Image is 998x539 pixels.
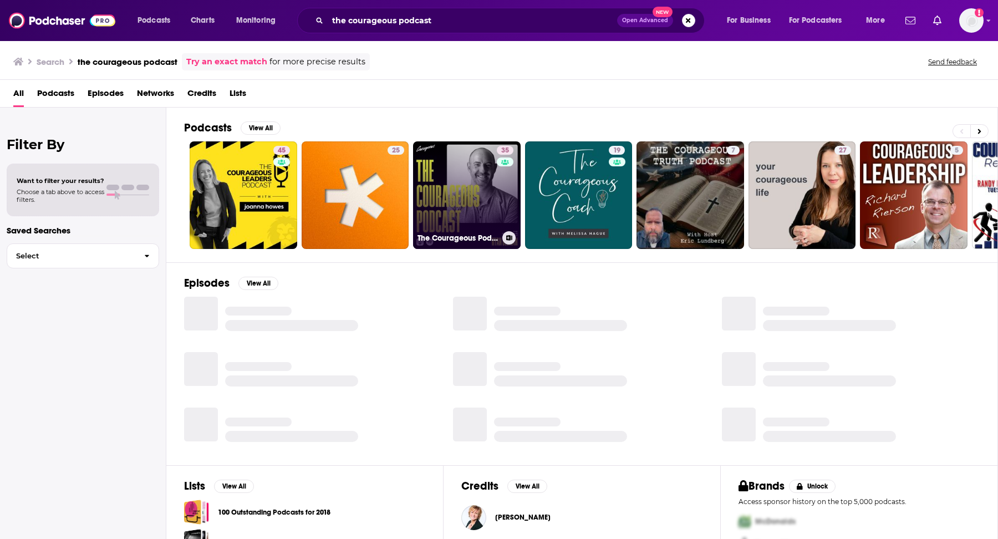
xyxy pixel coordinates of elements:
[461,479,547,493] a: CreditsView All
[37,57,64,67] h3: Search
[950,146,963,155] a: 5
[461,479,498,493] h2: Credits
[184,479,205,493] h2: Lists
[138,13,170,28] span: Podcasts
[413,141,521,249] a: 35The Courageous Podcast with [PERSON_NAME]
[130,12,185,29] button: open menu
[507,480,547,493] button: View All
[191,13,215,28] span: Charts
[975,8,984,17] svg: Add a profile image
[302,141,409,249] a: 25
[238,277,278,290] button: View All
[230,84,246,107] a: Lists
[739,497,980,506] p: Access sponsor history on the top 5,000 podcasts.
[748,141,856,249] a: 27
[278,145,286,156] span: 45
[901,11,920,30] a: Show notifications dropdown
[184,12,221,29] a: Charts
[501,145,509,156] span: 35
[417,233,498,243] h3: The Courageous Podcast with [PERSON_NAME]
[78,57,177,67] h3: the courageous podcast
[218,506,330,518] a: 100 Outstanding Podcasts for 2018
[236,13,276,28] span: Monitoring
[734,510,755,533] img: First Pro Logo
[495,513,551,522] a: Nicoline Huizinga
[184,121,281,135] a: PodcastsView All
[719,12,785,29] button: open menu
[613,145,620,156] span: 19
[929,11,946,30] a: Show notifications dropdown
[959,8,984,33] img: User Profile
[137,84,174,107] a: Networks
[214,480,254,493] button: View All
[7,136,159,152] h2: Filter By
[7,243,159,268] button: Select
[88,84,124,107] a: Episodes
[789,480,836,493] button: Unlock
[269,55,365,68] span: for more precise results
[273,146,290,155] a: 45
[184,276,230,290] h2: Episodes
[17,177,104,185] span: Want to filter your results?
[308,8,715,33] div: Search podcasts, credits, & more...
[731,145,735,156] span: 7
[866,13,885,28] span: More
[392,145,400,156] span: 25
[609,146,625,155] a: 19
[525,141,633,249] a: 19
[241,121,281,135] button: View All
[228,12,290,29] button: open menu
[186,55,267,68] a: Try an exact match
[328,12,617,29] input: Search podcasts, credits, & more...
[13,84,24,107] a: All
[617,14,673,27] button: Open AdvancedNew
[7,225,159,236] p: Saved Searches
[959,8,984,33] span: Logged in as TeemsPR
[184,276,278,290] a: EpisodesView All
[637,141,744,249] a: 7
[959,8,984,33] button: Show profile menu
[37,84,74,107] a: Podcasts
[495,513,551,522] span: [PERSON_NAME]
[727,13,771,28] span: For Business
[860,141,968,249] a: 5
[789,13,842,28] span: For Podcasters
[461,505,486,530] img: Nicoline Huizinga
[461,500,702,535] button: Nicoline HuizingaNicoline Huizinga
[388,146,404,155] a: 25
[7,252,135,260] span: Select
[782,12,858,29] button: open menu
[184,479,254,493] a: ListsView All
[17,188,104,204] span: Choose a tab above to access filters.
[187,84,216,107] a: Credits
[184,500,209,525] a: 100 Outstanding Podcasts for 2018
[190,141,297,249] a: 45
[755,517,796,526] span: McDonalds
[834,146,851,155] a: 27
[727,146,740,155] a: 7
[858,12,899,29] button: open menu
[653,7,673,17] span: New
[739,479,785,493] h2: Brands
[622,18,668,23] span: Open Advanced
[9,10,115,31] img: Podchaser - Follow, Share and Rate Podcasts
[184,121,232,135] h2: Podcasts
[839,145,847,156] span: 27
[925,57,980,67] button: Send feedback
[497,146,513,155] a: 35
[955,145,959,156] span: 5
